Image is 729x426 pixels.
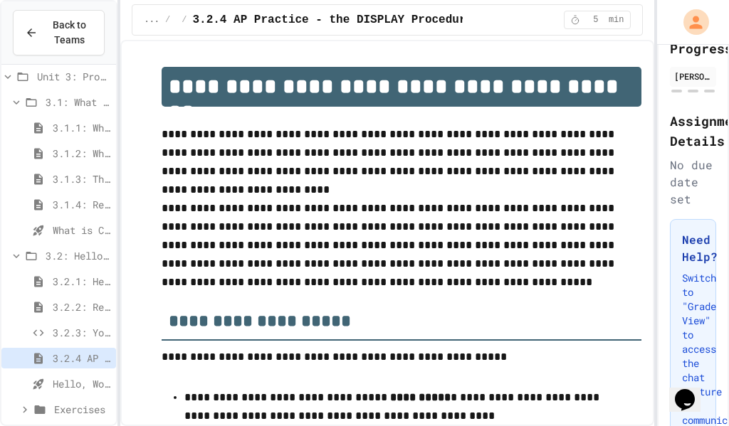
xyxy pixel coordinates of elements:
[53,171,110,186] span: 3.1.3: The JuiceMind IDE
[669,369,715,412] iframe: chat widget
[144,14,159,26] span: ...
[53,120,110,135] span: 3.1.1: Why Learn to Program?
[46,95,110,110] span: 3.1: What is Code?
[53,146,110,161] span: 3.1.2: What is Code?
[670,111,717,151] h2: Assignment Details
[609,14,624,26] span: min
[674,70,713,82] div: [PERSON_NAME]
[584,14,607,26] span: 5
[53,197,110,212] span: 3.1.4: Reflection - Evolving Technology
[54,402,110,417] span: Exercises
[670,156,717,208] div: No due date set
[182,14,187,26] span: /
[46,18,93,48] span: Back to Teams
[192,11,473,28] span: 3.2.4 AP Practice - the DISPLAY Procedure
[53,325,110,340] span: 3.2.3: Your Name and Favorite Movie
[37,69,110,84] span: Unit 3: Programming with Python
[13,10,105,55] button: Back to Teams
[46,248,110,263] span: 3.2: Hello, World!
[53,299,110,314] span: 3.2.2: Review - Hello, World!
[165,14,170,26] span: /
[668,6,713,38] div: My Account
[53,274,110,289] span: 3.2.1: Hello, World!
[682,231,705,265] h3: Need Help?
[53,351,110,366] span: 3.2.4 AP Practice - the DISPLAY Procedure
[53,376,110,391] span: Hello, World - Quiz
[53,223,110,238] span: What is Code - Quiz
